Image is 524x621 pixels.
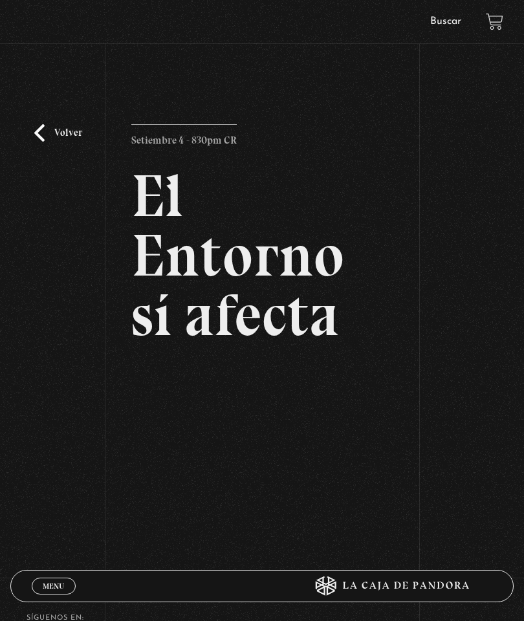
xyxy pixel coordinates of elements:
a: View your shopping cart [486,13,503,30]
h2: El Entorno sí afecta [131,166,393,345]
span: Menu [43,582,64,590]
a: Volver [34,124,82,142]
span: Cerrar [38,593,69,602]
a: Buscar [430,16,461,27]
p: Setiembre 4 - 830pm CR [131,124,237,150]
iframe: Dailymotion video player – El entorno si Afecta Live (95) [131,364,393,511]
